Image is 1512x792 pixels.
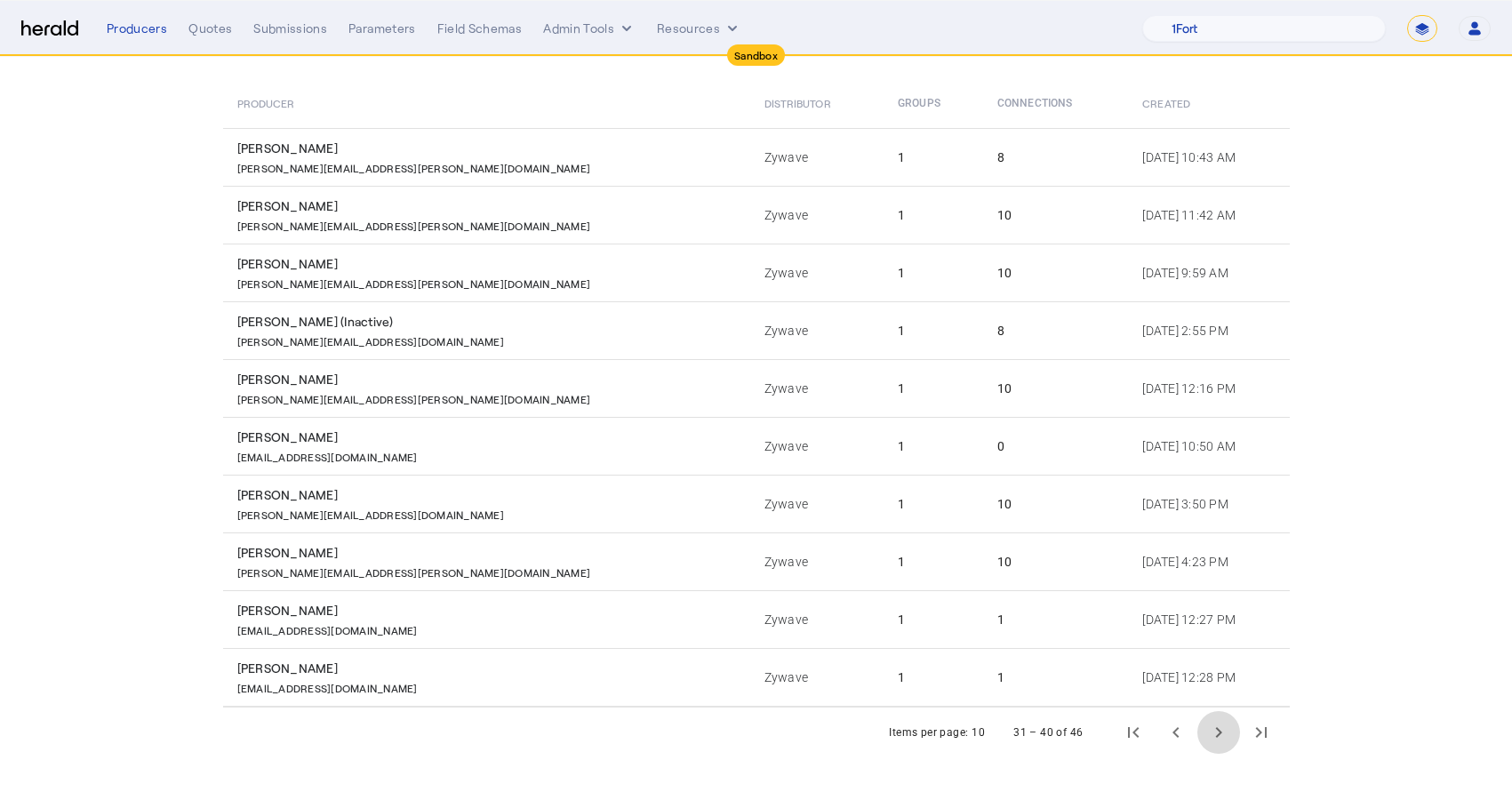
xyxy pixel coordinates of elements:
[750,359,884,417] td: Zywave
[237,273,591,291] p: [PERSON_NAME][EMAIL_ADDRESS][PERSON_NAME][DOMAIN_NAME]
[1128,244,1289,301] td: [DATE] 9:59 AM
[437,20,523,37] div: Field Schemas
[750,301,884,359] td: Zywave
[237,313,743,331] div: [PERSON_NAME] (Inactive)
[997,437,1121,455] div: 0
[237,255,743,273] div: [PERSON_NAME]
[884,648,983,707] td: 1
[884,244,983,301] td: 1
[884,301,983,359] td: 1
[750,475,884,532] td: Zywave
[237,157,591,175] p: [PERSON_NAME][EMAIL_ADDRESS][PERSON_NAME][DOMAIN_NAME]
[188,20,232,37] div: Quotes
[1128,532,1289,590] td: [DATE] 4:23 PM
[884,128,983,186] td: 1
[237,562,591,580] p: [PERSON_NAME][EMAIL_ADDRESS][PERSON_NAME][DOMAIN_NAME]
[750,128,884,186] td: Zywave
[237,677,418,695] p: [EMAIL_ADDRESS][DOMAIN_NAME]
[1197,711,1240,754] button: Next page
[107,20,167,37] div: Producers
[1155,711,1197,754] button: Previous page
[1128,301,1289,359] td: [DATE] 2:55 PM
[237,486,743,504] div: [PERSON_NAME]
[750,532,884,590] td: Zywave
[237,544,743,562] div: [PERSON_NAME]
[750,417,884,475] td: Zywave
[348,20,416,37] div: Parameters
[997,148,1121,166] div: 8
[997,553,1121,571] div: 10
[983,78,1128,128] th: Connections
[750,78,884,128] th: Distributor
[1112,711,1155,754] button: First page
[1128,128,1289,186] td: [DATE] 10:43 AM
[237,620,418,637] p: [EMAIL_ADDRESS][DOMAIN_NAME]
[237,197,743,215] div: [PERSON_NAME]
[997,380,1121,397] div: 10
[884,475,983,532] td: 1
[884,590,983,648] td: 1
[237,660,743,677] div: [PERSON_NAME]
[1128,648,1289,707] td: [DATE] 12:28 PM
[997,495,1121,513] div: 10
[884,186,983,244] td: 1
[972,724,985,741] div: 10
[750,186,884,244] td: Zywave
[237,504,504,522] p: [PERSON_NAME][EMAIL_ADDRESS][DOMAIN_NAME]
[1128,417,1289,475] td: [DATE] 10:50 AM
[237,215,591,233] p: [PERSON_NAME][EMAIL_ADDRESS][PERSON_NAME][DOMAIN_NAME]
[997,611,1121,628] div: 1
[997,206,1121,224] div: 10
[884,78,983,128] th: Groups
[237,371,743,388] div: [PERSON_NAME]
[884,417,983,475] td: 1
[750,648,884,707] td: Zywave
[1128,590,1289,648] td: [DATE] 12:27 PM
[237,331,504,348] p: [PERSON_NAME][EMAIL_ADDRESS][DOMAIN_NAME]
[237,602,743,620] div: [PERSON_NAME]
[1013,724,1083,741] div: 31 – 40 of 46
[237,388,591,406] p: [PERSON_NAME][EMAIL_ADDRESS][PERSON_NAME][DOMAIN_NAME]
[997,264,1121,282] div: 10
[1128,475,1289,532] td: [DATE] 3:50 PM
[543,20,636,37] button: internal dropdown menu
[750,244,884,301] td: Zywave
[1128,186,1289,244] td: [DATE] 11:42 AM
[889,724,968,741] div: Items per page:
[750,590,884,648] td: Zywave
[237,428,743,446] div: [PERSON_NAME]
[253,20,327,37] div: Submissions
[237,140,743,157] div: [PERSON_NAME]
[21,20,78,37] img: Herald Logo
[657,20,741,37] button: Resources dropdown menu
[884,532,983,590] td: 1
[1128,78,1289,128] th: Created
[237,446,418,464] p: [EMAIL_ADDRESS][DOMAIN_NAME]
[884,359,983,417] td: 1
[997,322,1121,340] div: 8
[727,44,785,66] div: Sandbox
[997,668,1121,686] div: 1
[1128,359,1289,417] td: [DATE] 12:16 PM
[223,78,750,128] th: Producer
[1240,711,1283,754] button: Last page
